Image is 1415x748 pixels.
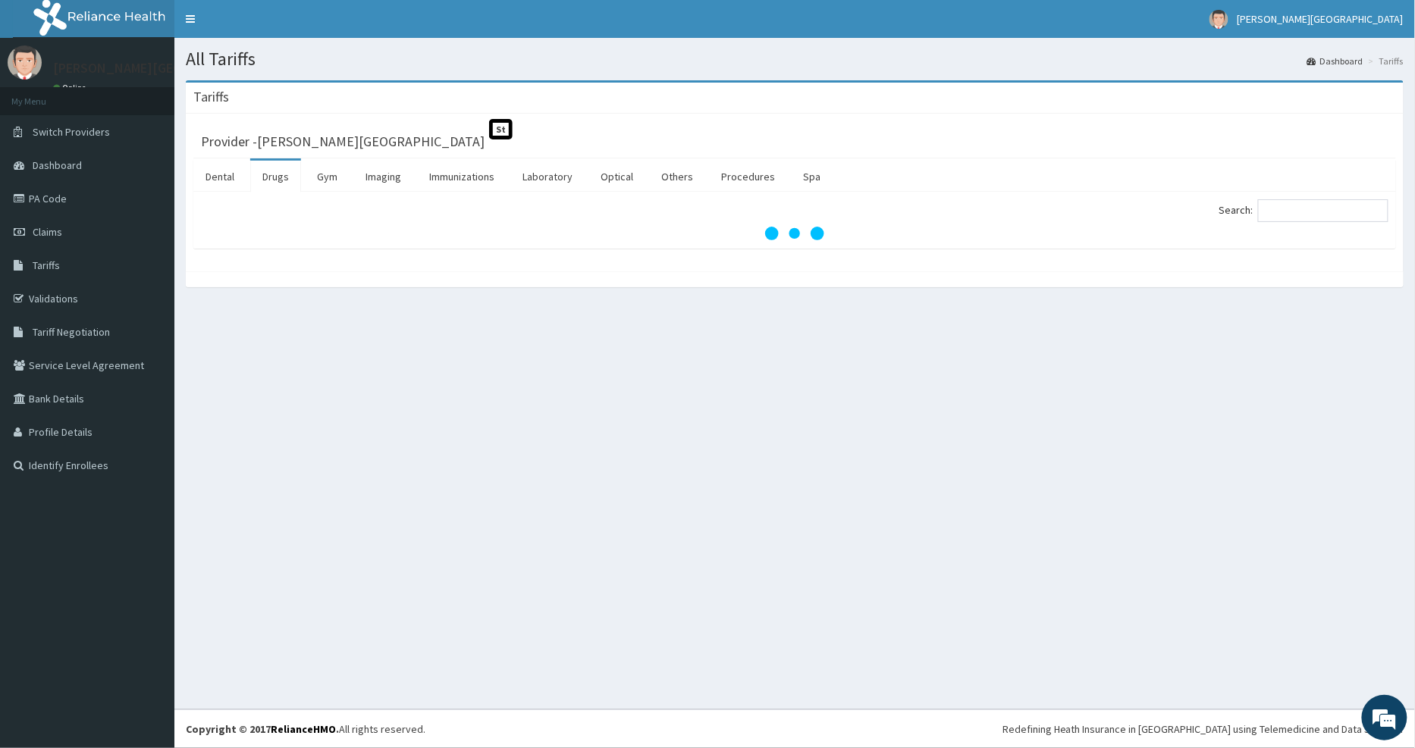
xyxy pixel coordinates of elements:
span: Dashboard [33,158,82,172]
a: Dental [193,161,246,192]
img: d_794563401_company_1708531726252_794563401 [28,76,61,114]
p: [PERSON_NAME][GEOGRAPHIC_DATA] [53,61,278,75]
h1: All Tariffs [186,49,1404,69]
textarea: Type your message and hit 'Enter' [8,414,289,467]
a: Dashboard [1307,55,1363,67]
a: Optical [588,161,645,192]
a: Laboratory [510,161,585,192]
span: Claims [33,225,62,239]
footer: All rights reserved. [174,709,1415,748]
img: User Image [1209,10,1228,29]
a: Imaging [353,161,413,192]
span: Tariffs [33,258,60,272]
a: Others [649,161,705,192]
input: Search: [1258,199,1388,222]
li: Tariffs [1365,55,1404,67]
a: Procedures [709,161,787,192]
svg: audio-loading [764,203,825,264]
img: User Image [8,45,42,80]
h3: Provider - [PERSON_NAME][GEOGRAPHIC_DATA] [201,135,485,149]
div: Chat with us now [79,85,255,105]
label: Search: [1219,199,1388,222]
div: Minimize live chat window [249,8,285,44]
a: Spa [791,161,833,192]
a: Gym [305,161,350,192]
a: Online [53,83,89,93]
strong: Copyright © 2017 . [186,722,339,736]
a: Immunizations [417,161,507,192]
a: RelianceHMO [271,722,336,736]
span: We're online! [88,191,209,344]
span: Tariff Negotiation [33,325,110,339]
a: Drugs [250,161,301,192]
span: Switch Providers [33,125,110,139]
span: St [489,119,513,139]
div: Redefining Heath Insurance in [GEOGRAPHIC_DATA] using Telemedicine and Data Science! [1002,721,1404,737]
h3: Tariffs [193,90,229,104]
span: [PERSON_NAME][GEOGRAPHIC_DATA] [1238,12,1404,26]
